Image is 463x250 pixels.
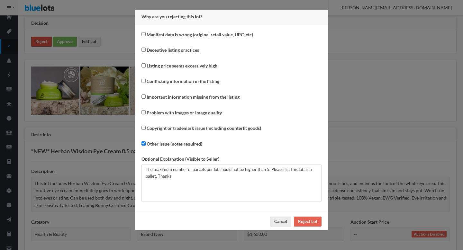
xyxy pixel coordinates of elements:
[141,141,146,146] input: Other issue (notes required)
[141,110,146,114] input: Problem with images or image quality
[147,125,261,132] label: Copyright or trademark issue (including counterfit goods)
[141,32,146,36] input: Manifest data is wrong (original retail value, UPC, etc)
[270,217,291,227] button: Cancel
[141,165,322,201] textarea: The maximum number of parcels per lot should not be higher than 5. Please list this lot as a pall...
[141,126,146,130] input: Copyright or trademark issue (including counterfit goods)
[141,79,146,83] input: Conflicting information in the listing
[141,48,146,52] input: Deceptive listing practices
[141,14,202,19] b: Why are you rejecting this lot?
[147,47,199,54] label: Deceptive listing practices
[147,78,219,85] label: Conflicting information in the listing
[147,31,253,39] label: Manifest data is wrong (original retail value, UPC, etc)
[141,156,219,163] label: Optional Explanation (Visible to Seller)
[141,63,146,67] input: Listing price seems excessively high
[147,62,217,70] label: Listing price seems excessively high
[147,140,202,148] label: Other issue (notes required)
[147,94,240,101] label: Important information missing from the listing
[147,109,222,117] label: Problem with images or image quality
[294,217,322,227] input: Reject Lot
[141,94,146,99] input: Important information missing from the listing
